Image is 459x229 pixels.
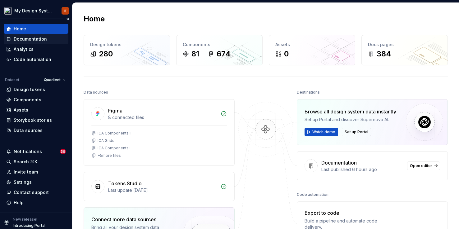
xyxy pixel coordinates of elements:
[14,8,54,14] div: My Design System
[108,114,217,121] div: 8 connected files
[407,161,440,170] a: Open editor
[4,85,68,95] a: Design tokens
[321,166,403,173] div: Last published 6 hours ago
[63,15,72,23] button: Collapse sidebar
[4,55,68,64] a: Code automation
[84,99,235,166] a: Figma8 connected filesICA Components IIICA GridsICA Components I+5more files
[4,147,68,156] button: Notifications30
[4,167,68,177] a: Invite team
[410,163,432,168] span: Open editor
[4,187,68,197] button: Contact support
[4,24,68,34] a: Home
[321,159,357,166] div: Documentation
[13,217,37,222] p: New release!
[4,105,68,115] a: Assets
[84,88,108,97] div: Data sources
[14,107,28,113] div: Assets
[14,159,37,165] div: Search ⌘K
[4,198,68,208] button: Help
[14,127,43,134] div: Data sources
[14,200,24,206] div: Help
[108,187,217,193] div: Last update [DATE]
[14,36,47,42] div: Documentation
[368,42,441,48] div: Docs pages
[4,34,68,44] a: Documentation
[14,179,32,185] div: Settings
[275,42,349,48] div: Assets
[342,128,371,136] button: Set up Portal
[98,138,114,143] div: ICA Grids
[269,35,355,65] a: Assets0
[4,177,68,187] a: Settings
[14,56,51,63] div: Code automation
[84,14,105,24] h2: Home
[108,107,122,114] div: Figma
[377,49,391,59] div: 384
[41,76,68,84] button: Quadient
[4,44,68,54] a: Analytics
[191,49,199,59] div: 81
[1,4,71,17] button: My Design SystemI(
[361,35,448,65] a: Docs pages384
[90,42,163,48] div: Design tokens
[91,216,173,223] div: Connect more data sources
[297,190,328,199] div: Code automation
[305,128,338,136] button: Watch demo
[99,49,113,59] div: 280
[284,49,289,59] div: 0
[345,130,368,134] span: Set up Portal
[4,95,68,105] a: Components
[64,8,67,13] div: I(
[108,180,142,187] div: Tokens Studio
[14,46,34,52] div: Analytics
[4,7,12,15] img: 6523a3b9-8e87-42c6-9977-0b9a54b06238.png
[14,169,38,175] div: Invite team
[5,77,19,82] div: Dataset
[297,88,320,97] div: Destinations
[14,189,49,196] div: Contact support
[84,35,170,65] a: Design tokens280
[4,157,68,167] button: Search ⌘K
[98,146,131,151] div: ICA Components I
[183,42,256,48] div: Components
[305,209,395,217] div: Export to code
[98,131,131,136] div: ICA Components II
[312,130,335,134] span: Watch demo
[14,26,26,32] div: Home
[60,149,66,154] span: 30
[305,117,396,123] div: Set up Portal and discover Supernova AI.
[4,115,68,125] a: Storybook stories
[14,148,42,155] div: Notifications
[13,223,45,228] p: Introducing Portal
[14,97,41,103] div: Components
[305,108,396,115] div: Browse all design system data instantly
[98,153,121,158] div: + 5 more files
[176,35,263,65] a: Components81674
[4,126,68,135] a: Data sources
[84,172,235,201] a: Tokens StudioLast update [DATE]
[14,117,52,123] div: Storybook stories
[217,49,231,59] div: 674
[14,86,45,93] div: Design tokens
[44,77,61,82] span: Quadient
